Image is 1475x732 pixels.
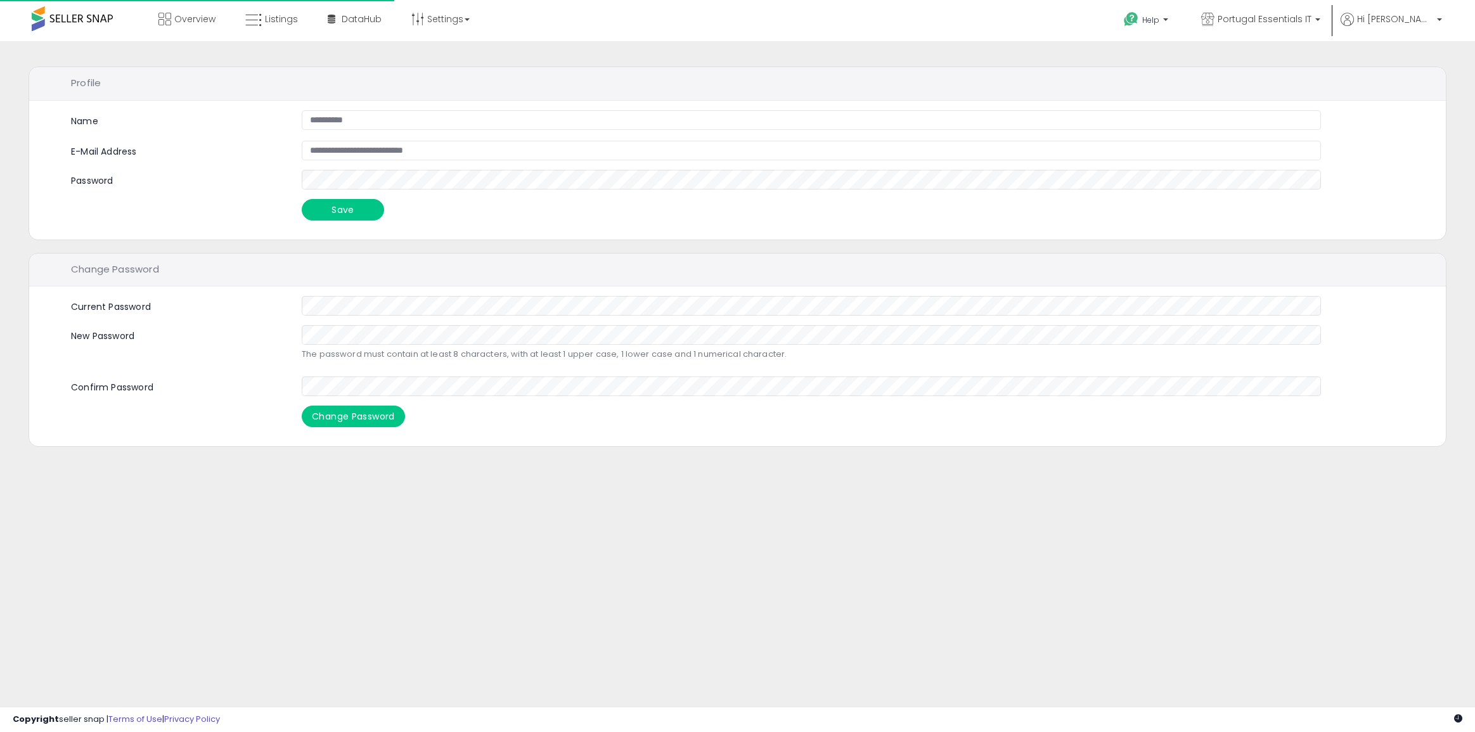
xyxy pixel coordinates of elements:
[1123,11,1139,27] i: Get Help
[61,325,292,343] label: New Password
[1357,13,1433,25] span: Hi [PERSON_NAME]
[302,406,405,427] button: Change Password
[302,348,1321,361] p: The password must contain at least 8 characters, with at least 1 upper case, 1 lower case and 1 n...
[61,296,292,314] label: Current Password
[29,254,1446,287] div: Change Password
[1114,2,1181,41] a: Help
[265,13,298,25] span: Listings
[342,13,382,25] span: DataHub
[1142,15,1159,25] span: Help
[1341,13,1442,41] a: Hi [PERSON_NAME]
[174,13,216,25] span: Overview
[302,199,384,221] button: Save
[29,67,1446,101] div: Profile
[1218,13,1311,25] span: Portugal Essentials IT
[61,170,292,188] label: Password
[61,141,292,158] label: E-Mail Address
[71,115,98,128] label: Name
[61,376,292,394] label: Confirm Password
